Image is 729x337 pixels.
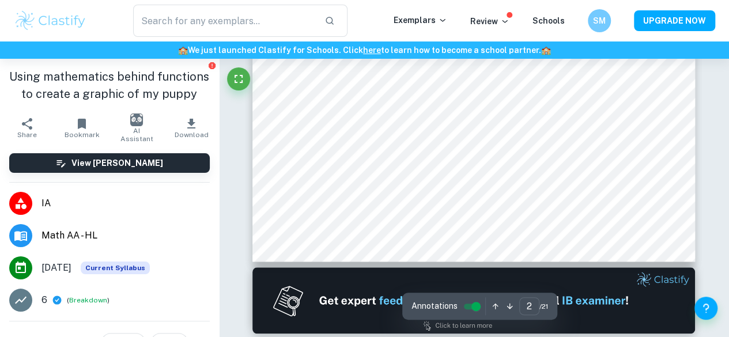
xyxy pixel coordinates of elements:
button: Help and Feedback [694,297,717,320]
div: This exemplar is based on the current syllabus. Feel free to refer to it for inspiration/ideas wh... [81,262,150,274]
span: Annotations [411,300,458,312]
p: 6 [41,293,47,307]
h6: View [PERSON_NAME] [71,157,163,169]
img: Ad [252,267,695,334]
h6: SM [593,14,606,27]
a: here [363,46,381,55]
span: 🏫 [178,46,188,55]
button: Breakdown [69,295,107,305]
span: Math AA - HL [41,229,210,243]
p: Exemplars [394,14,447,26]
span: Current Syllabus [81,262,150,274]
img: AI Assistant [130,113,143,126]
span: / 21 [539,301,548,312]
p: Review [470,15,509,28]
a: Schools [532,16,565,25]
span: ( ) [67,295,109,306]
h6: We just launched Clastify for Schools. Click to learn how to become a school partner. [2,44,727,56]
button: Bookmark [55,112,109,144]
span: Bookmark [65,131,100,139]
img: Clastify logo [14,9,87,32]
span: [DATE] [41,261,71,275]
button: Download [164,112,219,144]
span: Download [175,131,209,139]
button: AI Assistant [109,112,164,144]
button: UPGRADE NOW [634,10,715,31]
input: Search for any exemplars... [133,5,315,37]
span: Share [17,131,37,139]
span: AI Assistant [116,127,157,143]
h1: Using mathematics behind functions to create a graphic of my puppy [9,68,210,103]
button: Fullscreen [227,67,250,90]
span: 🏫 [541,46,551,55]
button: SM [588,9,611,32]
button: View [PERSON_NAME] [9,153,210,173]
span: IA [41,196,210,210]
button: Report issue [208,61,217,70]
